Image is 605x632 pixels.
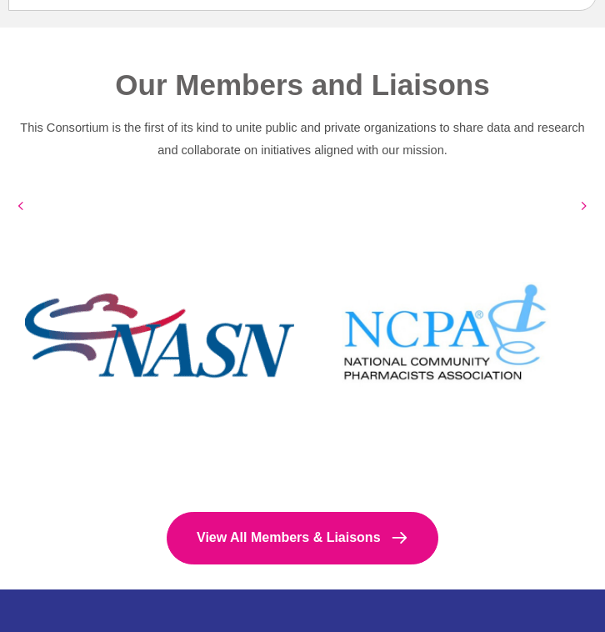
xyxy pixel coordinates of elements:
[115,68,489,101] span: Our Members and Liaisons
[197,530,381,544] span: View All Members & Liaisons
[302,196,588,479] div: Slide 18 of 37
[25,289,294,384] img: National Association of School Nurses
[167,512,438,564] a: View All Members & Liaisons
[17,196,302,479] div: Slide 17 of 37
[17,117,588,162] p: This Consortium is the first of its kind to unite public and private organizations to share data ...
[311,282,580,393] img: National Community Pharmacists Association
